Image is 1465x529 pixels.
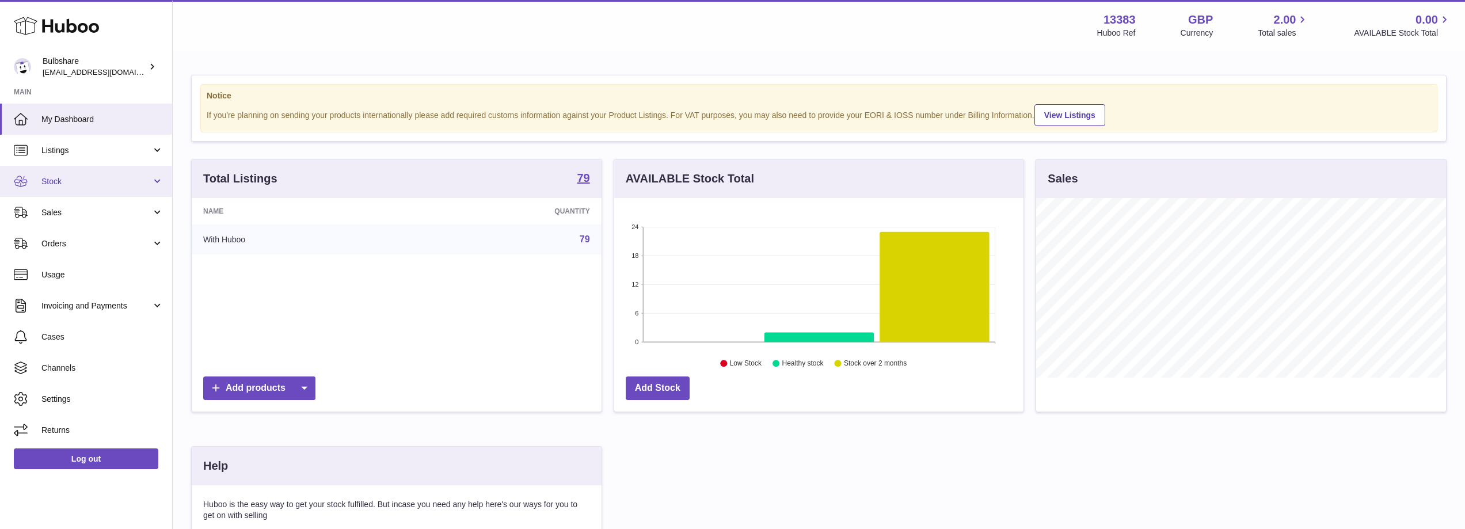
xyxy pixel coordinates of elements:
h3: Help [203,458,228,474]
a: Add products [203,376,315,400]
span: Returns [41,425,163,436]
span: Sales [41,207,151,218]
text: 6 [635,310,638,317]
a: View Listings [1034,104,1105,126]
h3: Total Listings [203,171,277,187]
img: rimmellive@bulbshare.com [14,58,31,75]
span: Listings [41,145,151,156]
span: Usage [41,269,163,280]
span: Channels [41,363,163,374]
text: 18 [631,252,638,259]
text: Healthy stock [782,360,824,368]
a: 79 [580,234,590,244]
a: Add Stock [626,376,690,400]
a: 2.00 Total sales [1258,12,1309,39]
p: Huboo is the easy way to get your stock fulfilled. But incase you need any help here's our ways f... [203,499,590,521]
span: 0.00 [1415,12,1438,28]
a: 79 [577,172,589,186]
span: Orders [41,238,151,249]
div: Huboo Ref [1097,28,1136,39]
div: Currency [1181,28,1213,39]
div: If you're planning on sending your products internationally please add required customs informati... [207,102,1431,126]
span: Invoicing and Payments [41,300,151,311]
text: 24 [631,223,638,230]
span: Stock [41,176,151,187]
span: [EMAIL_ADDRESS][DOMAIN_NAME] [43,67,169,77]
th: Name [192,198,408,224]
span: Cases [41,332,163,342]
td: With Huboo [192,224,408,254]
th: Quantity [408,198,601,224]
div: Bulbshare [43,56,146,78]
span: 2.00 [1274,12,1296,28]
text: 12 [631,281,638,288]
strong: 79 [577,172,589,184]
h3: Sales [1048,171,1078,187]
h3: AVAILABLE Stock Total [626,171,754,187]
span: Total sales [1258,28,1309,39]
text: 0 [635,338,638,345]
strong: Notice [207,90,1431,101]
span: My Dashboard [41,114,163,125]
a: 0.00 AVAILABLE Stock Total [1354,12,1451,39]
text: Low Stock [730,360,762,368]
a: Log out [14,448,158,469]
strong: GBP [1188,12,1213,28]
text: Stock over 2 months [844,360,907,368]
span: AVAILABLE Stock Total [1354,28,1451,39]
span: Settings [41,394,163,405]
strong: 13383 [1103,12,1136,28]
